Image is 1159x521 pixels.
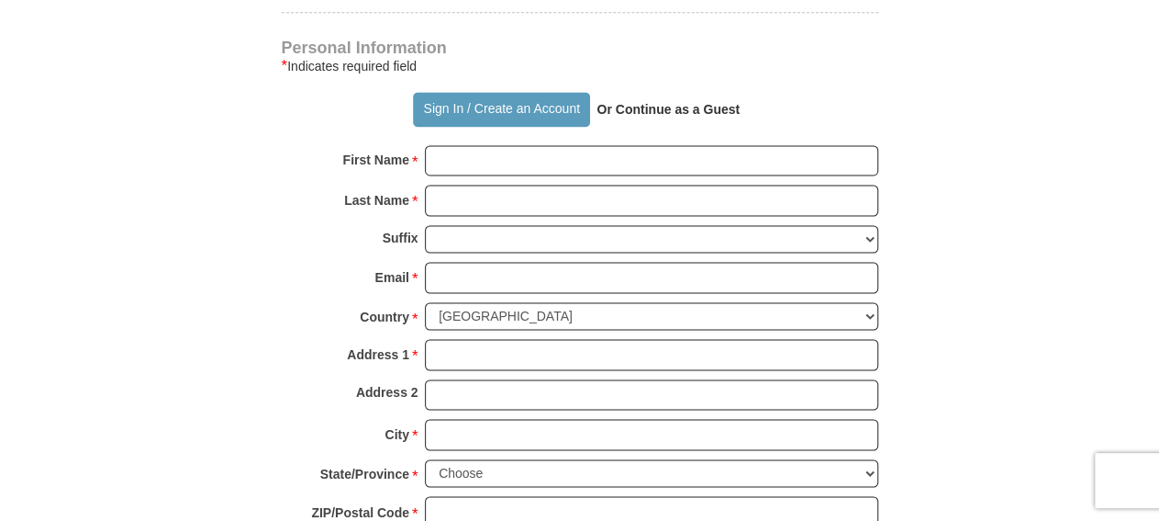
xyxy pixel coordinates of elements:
strong: Email [375,265,409,290]
strong: First Name [343,147,409,173]
strong: State/Province [320,461,409,487]
h4: Personal Information [282,40,878,55]
button: Sign In / Create an Account [413,92,590,127]
strong: Country [360,304,409,330]
div: Indicates required field [282,55,878,77]
strong: City [384,422,408,447]
strong: Or Continue as a Guest [596,102,740,117]
strong: Address 2 [356,379,418,405]
strong: Suffix [383,225,418,251]
strong: Last Name [344,187,409,213]
strong: Address 1 [347,342,409,368]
